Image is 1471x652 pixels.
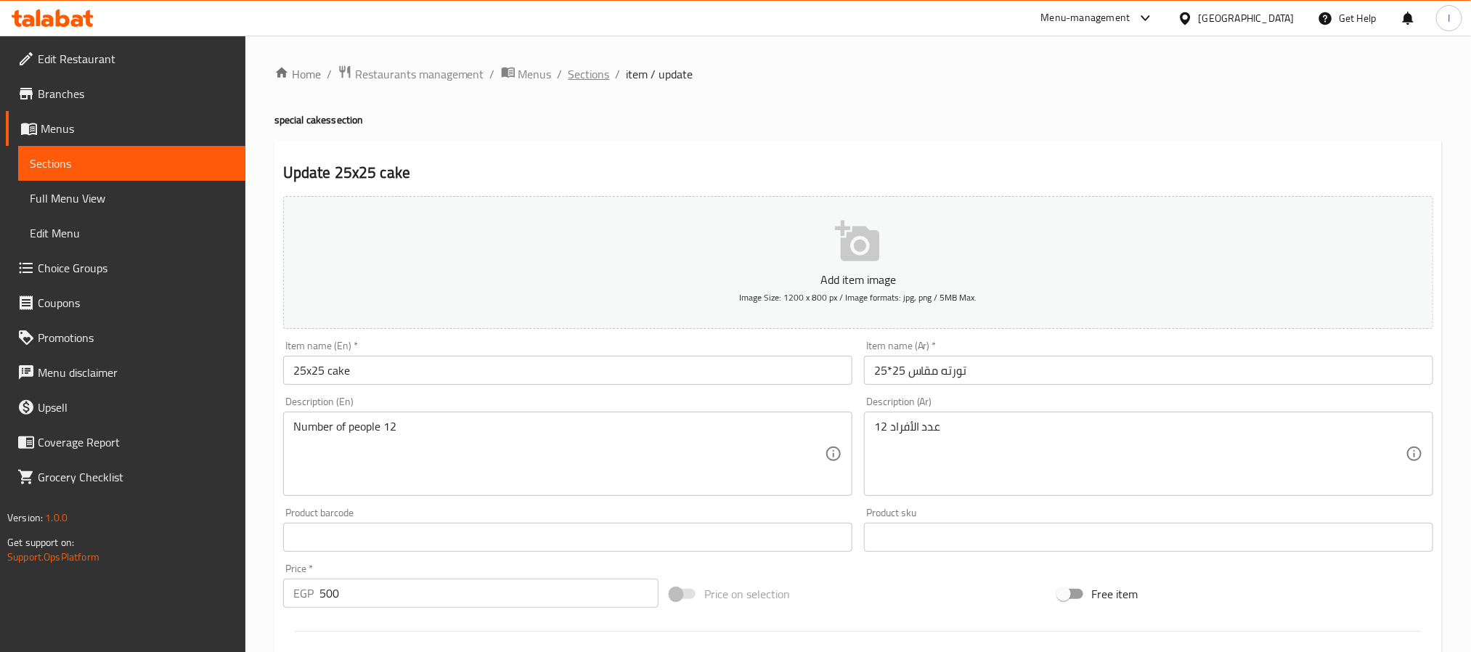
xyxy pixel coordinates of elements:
span: Coupons [38,294,234,311]
nav: breadcrumb [274,65,1442,83]
a: Sections [569,65,610,83]
p: EGP [293,584,314,602]
textarea: عدد الأفراد 12 [874,420,1406,489]
span: Image Size: 1200 x 800 px / Image formats: jpg, png / 5MB Max. [739,289,977,306]
a: Menus [501,65,552,83]
a: Menu disclaimer [6,355,245,390]
input: Please enter product barcode [283,523,852,552]
span: Coverage Report [38,433,234,451]
input: Please enter product sku [864,523,1433,552]
h4: special cakes section [274,113,1442,127]
a: Coverage Report [6,425,245,460]
span: 1.0.0 [45,508,68,527]
input: Enter name En [283,356,852,385]
span: Choice Groups [38,259,234,277]
span: Branches [38,85,234,102]
input: Please enter price [319,579,659,608]
a: Grocery Checklist [6,460,245,494]
span: Edit Restaurant [38,50,234,68]
a: Branches [6,76,245,111]
li: / [616,65,621,83]
a: Full Menu View [18,181,245,216]
span: Price on selection [704,585,790,603]
li: / [490,65,495,83]
span: item / update [627,65,693,83]
span: Edit Menu [30,224,234,242]
textarea: Number of people 12 [293,420,825,489]
span: Menu disclaimer [38,364,234,381]
span: Promotions [38,329,234,346]
a: Coupons [6,285,245,320]
li: / [327,65,332,83]
a: Menus [6,111,245,146]
span: Menus [518,65,552,83]
span: Grocery Checklist [38,468,234,486]
a: Promotions [6,320,245,355]
a: Restaurants management [338,65,484,83]
span: Sections [30,155,234,172]
a: Edit Menu [18,216,245,250]
span: Restaurants management [355,65,484,83]
button: Add item imageImage Size: 1200 x 800 px / Image formats: jpg, png / 5MB Max. [283,196,1433,329]
a: Edit Restaurant [6,41,245,76]
span: Full Menu View [30,190,234,207]
span: Menus [41,120,234,137]
a: Home [274,65,321,83]
span: Get support on: [7,533,74,552]
span: I [1448,10,1450,26]
div: Menu-management [1041,9,1130,27]
a: Sections [18,146,245,181]
h2: Update 25x25 cake [283,162,1433,184]
li: / [558,65,563,83]
span: Upsell [38,399,234,416]
input: Enter name Ar [864,356,1433,385]
span: Free item [1092,585,1138,603]
span: Version: [7,508,43,527]
div: [GEOGRAPHIC_DATA] [1199,10,1295,26]
a: Upsell [6,390,245,425]
p: Add item image [306,271,1411,288]
a: Choice Groups [6,250,245,285]
a: Support.OpsPlatform [7,547,99,566]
